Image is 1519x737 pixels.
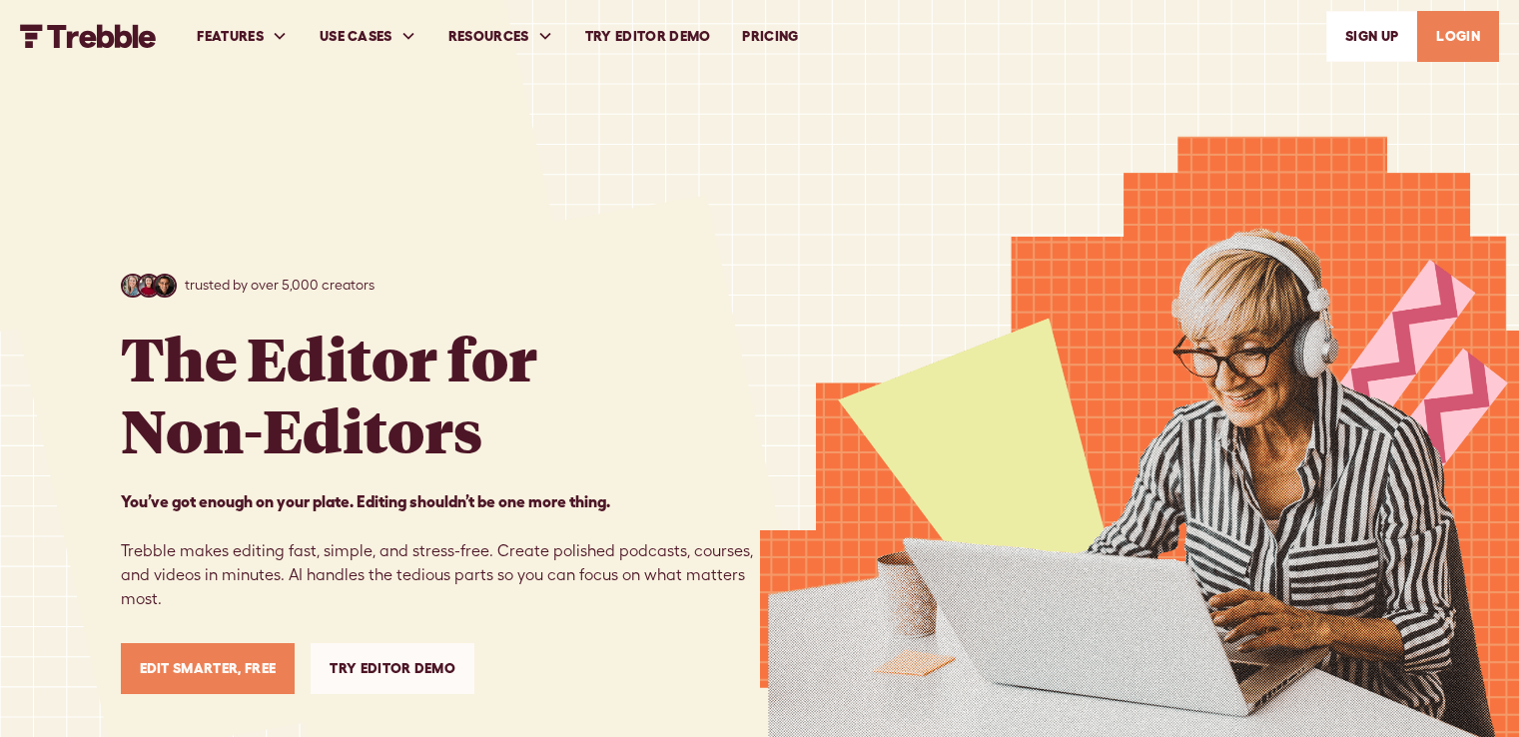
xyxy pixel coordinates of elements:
div: RESOURCES [432,2,569,71]
div: FEATURES [181,2,304,71]
a: Edit Smarter, Free [121,643,296,694]
a: LOGIN [1417,11,1499,62]
div: USE CASES [320,26,392,47]
a: SIGn UP [1326,11,1417,62]
img: Trebble FM Logo [20,24,157,48]
div: USE CASES [304,2,432,71]
p: trusted by over 5,000 creators [185,275,375,296]
a: Try Editor Demo [569,2,727,71]
a: PRICING [726,2,814,71]
a: Try Editor Demo [311,643,474,694]
div: FEATURES [197,26,264,47]
h1: The Editor for Non-Editors [121,322,537,465]
div: RESOURCES [448,26,529,47]
a: home [20,24,157,48]
p: Trebble makes editing fast, simple, and stress-free. Create polished podcasts, courses, and video... [121,489,760,611]
strong: You’ve got enough on your plate. Editing shouldn’t be one more thing. ‍ [121,492,610,510]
